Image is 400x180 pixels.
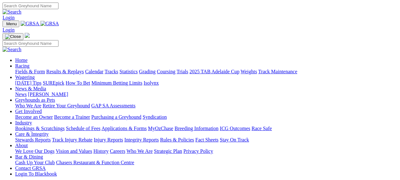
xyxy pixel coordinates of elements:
[3,3,58,9] input: Search
[15,69,397,75] div: Racing
[120,69,138,74] a: Statistics
[148,126,173,131] a: MyOzChase
[195,137,218,142] a: Fact Sheets
[54,114,90,120] a: Become a Trainer
[175,126,218,131] a: Breeding Information
[15,86,46,91] a: News & Media
[15,69,45,74] a: Fields & Form
[15,148,54,154] a: We Love Our Dogs
[15,80,41,86] a: [DATE] Tips
[15,160,55,165] a: Cash Up Your Club
[93,148,108,154] a: History
[160,137,194,142] a: Rules & Policies
[189,69,239,74] a: 2025 TAB Adelaide Cup
[15,137,397,143] div: Care & Integrity
[46,69,84,74] a: Results & Replays
[43,103,90,108] a: Retire Your Greyhound
[15,63,29,69] a: Racing
[157,69,175,74] a: Coursing
[15,131,49,137] a: Care & Integrity
[66,80,90,86] a: How To Bet
[15,160,397,165] div: Bar & Dining
[94,137,123,142] a: Injury Reports
[5,34,21,39] img: Close
[3,27,15,33] a: Login
[56,160,134,165] a: Chasers Restaurant & Function Centre
[183,148,213,154] a: Privacy Policy
[15,109,42,114] a: Get Involved
[139,69,156,74] a: Grading
[3,15,15,20] a: Login
[43,80,64,86] a: SUREpick
[15,75,35,80] a: Wagering
[3,21,19,27] button: Toggle navigation
[3,47,22,52] img: Search
[15,57,28,63] a: Home
[15,92,27,97] a: News
[3,33,23,40] button: Toggle navigation
[144,80,159,86] a: Isolynx
[15,92,397,97] div: News & Media
[52,137,92,142] a: Track Injury Rebate
[110,148,125,154] a: Careers
[176,69,188,74] a: Trials
[21,21,39,27] img: GRSA
[124,137,159,142] a: Integrity Reports
[15,80,397,86] div: Wagering
[15,137,51,142] a: Stewards Reports
[3,9,22,15] img: Search
[15,120,32,125] a: Industry
[220,126,250,131] a: ICG Outcomes
[241,69,257,74] a: Weights
[15,114,397,120] div: Get Involved
[15,103,41,108] a: Who We Are
[91,103,136,108] a: GAP SA Assessments
[15,103,397,109] div: Greyhounds as Pets
[28,92,68,97] a: [PERSON_NAME]
[15,143,28,148] a: About
[15,97,55,103] a: Greyhounds as Pets
[91,114,141,120] a: Purchasing a Greyhound
[15,171,57,177] a: Login To Blackbook
[56,148,92,154] a: Vision and Values
[91,80,142,86] a: Minimum Betting Limits
[220,137,249,142] a: Stay On Track
[15,148,397,154] div: About
[40,21,59,27] img: GRSA
[25,33,30,38] img: logo-grsa-white.png
[154,148,182,154] a: Strategic Plan
[102,126,147,131] a: Applications & Forms
[66,126,100,131] a: Schedule of Fees
[15,126,397,131] div: Industry
[15,154,43,159] a: Bar & Dining
[15,114,53,120] a: Become an Owner
[15,165,46,171] a: Contact GRSA
[258,69,297,74] a: Track Maintenance
[251,126,272,131] a: Race Safe
[105,69,118,74] a: Tracks
[143,114,167,120] a: Syndication
[15,126,65,131] a: Bookings & Scratchings
[6,21,17,26] span: Menu
[3,40,58,47] input: Search
[126,148,153,154] a: Who We Are
[85,69,103,74] a: Calendar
